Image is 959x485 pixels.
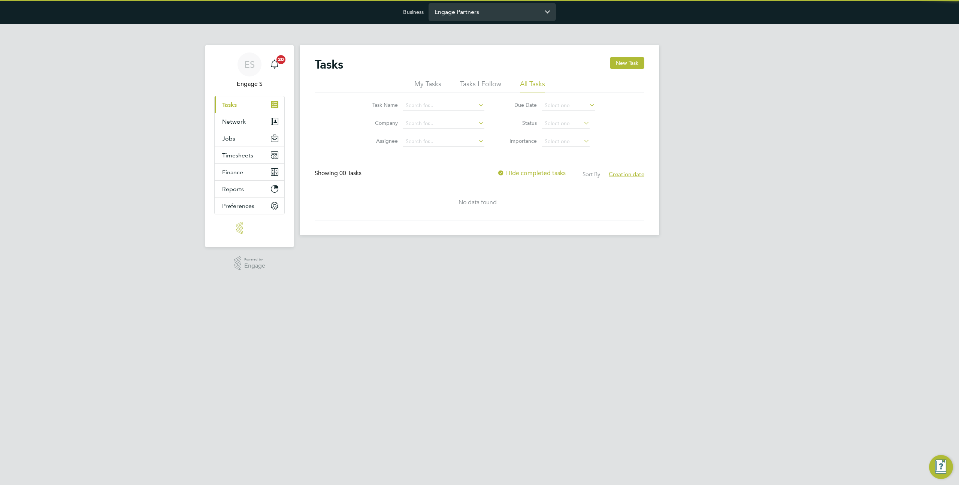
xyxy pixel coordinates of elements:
button: Reports [215,181,284,197]
span: Creation date [609,171,644,178]
span: 00 Tasks [339,169,361,177]
label: Sort By [583,171,600,178]
label: Task Name [364,102,398,108]
span: 20 [276,55,285,64]
input: Select one [542,136,590,147]
span: Timesheets [222,152,253,159]
div: No data found [315,199,641,207]
span: Preferences [222,202,254,210]
label: Business [403,9,424,15]
a: 20 [267,52,282,76]
a: Powered byEngage [234,256,266,271]
button: Jobs [215,130,284,147]
label: Importance [503,138,537,144]
div: Showing [315,169,363,177]
input: Search for... [403,100,484,111]
input: Select one [542,118,590,129]
label: Due Date [503,102,537,108]
span: Reports [222,186,244,193]
button: New Task [610,57,644,69]
label: Hide completed tasks [497,169,566,177]
span: Engage S [214,79,285,88]
nav: Main navigation [205,45,294,247]
img: engage-logo-retina.png [236,222,263,234]
span: ES [244,60,255,69]
span: Network [222,118,246,125]
button: Preferences [215,198,284,214]
span: Powered by [244,256,265,263]
label: Status [503,120,537,126]
span: Tasks [222,101,237,108]
label: Company [364,120,398,126]
button: Network [215,113,284,130]
span: Engage [244,263,265,269]
button: Engage Resource Center [929,455,953,479]
button: Finance [215,164,284,180]
input: Search for... [403,118,484,129]
li: My Tasks [414,79,441,93]
span: Jobs [222,135,235,142]
label: Assignee [364,138,398,144]
li: All Tasks [520,79,545,93]
a: ESEngage S [214,52,285,88]
span: Finance [222,169,243,176]
input: Search for... [403,136,484,147]
li: Tasks I Follow [460,79,501,93]
button: Timesheets [215,147,284,163]
h2: Tasks [315,57,343,72]
a: Go to home page [214,222,285,234]
a: Tasks [215,96,284,113]
input: Select one [542,100,595,111]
